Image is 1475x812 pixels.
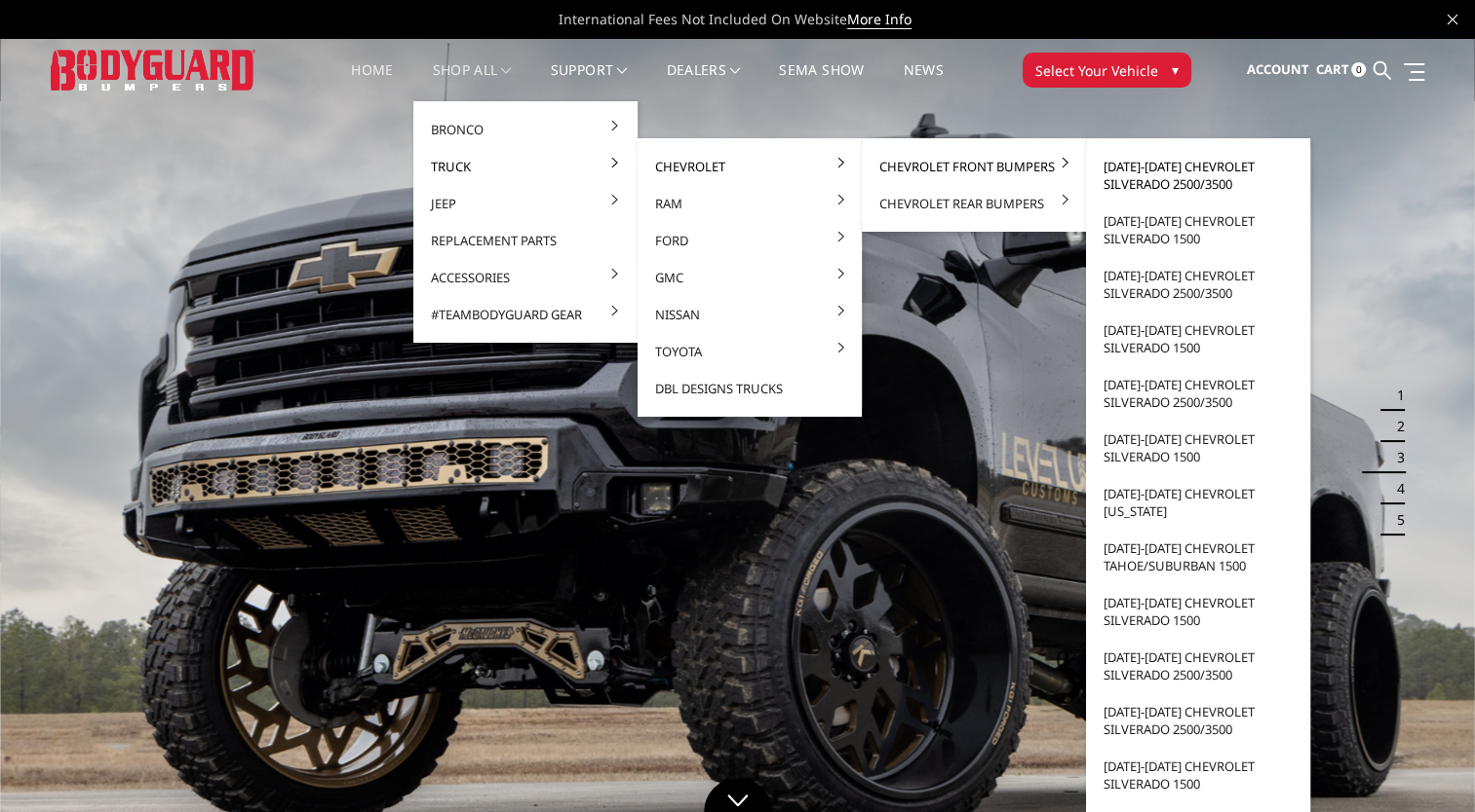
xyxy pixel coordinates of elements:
button: 4 of 5 [1385,473,1405,504]
a: [DATE]-[DATE] Chevrolet Silverado 1500 [1094,584,1302,639]
a: GMC [645,259,854,296]
a: Nissan [645,296,854,333]
a: More Info [847,10,912,29]
a: [DATE]-[DATE] Chevrolet Silverado 1500 [1094,203,1302,257]
span: Cart [1315,60,1348,78]
a: Cart 0 [1315,44,1366,96]
a: Truck [421,148,630,185]
a: Bronco [421,111,630,148]
span: 0 [1351,62,1366,77]
a: #TeamBodyguard Gear [421,296,630,333]
a: [DATE]-[DATE] Chevrolet Silverado 2500/3500 [1094,693,1302,748]
a: [DATE]-[DATE] Chevrolet Silverado 2500/3500 [1094,639,1302,693]
button: 3 of 5 [1385,442,1405,473]
button: 5 of 5 [1385,504,1405,535]
a: [DATE]-[DATE] Chevrolet Silverado 2500/3500 [1094,257,1302,312]
img: BODYGUARD BUMPERS [51,50,255,90]
a: [DATE]-[DATE] Chevrolet Silverado 1500 [1094,421,1302,475]
a: Home [351,63,393,101]
a: [DATE]-[DATE] Chevrolet Tahoe/Suburban 1500 [1094,530,1302,584]
a: [DATE]-[DATE] Chevrolet Silverado 1500 [1094,312,1302,366]
a: Chevrolet Rear Bumpers [870,185,1078,222]
a: Click to Down [704,778,772,812]
a: [DATE]-[DATE] Chevrolet Silverado 1500 [1094,748,1302,802]
a: Replacement Parts [421,222,630,259]
a: Support [551,63,628,101]
a: DBL Designs Trucks [645,370,854,407]
a: shop all [433,63,512,101]
a: [DATE]-[DATE] Chevrolet Silverado 2500/3500 [1094,148,1302,203]
a: Toyota [645,333,854,370]
a: Jeep [421,185,630,222]
a: Dealers [667,63,741,101]
a: Ford [645,222,854,259]
button: Select Your Vehicle [1023,53,1191,88]
span: Account [1246,60,1308,78]
a: [DATE]-[DATE] Chevrolet Silverado 2500/3500 [1094,366,1302,421]
a: Ram [645,185,854,222]
a: News [903,63,943,101]
a: [DATE]-[DATE] Chevrolet [US_STATE] [1094,475,1302,530]
span: Select Your Vehicle [1035,60,1158,81]
a: Account [1246,44,1308,96]
a: Chevrolet Front Bumpers [870,148,1078,185]
a: SEMA Show [779,63,864,101]
a: Chevrolet [645,148,854,185]
iframe: Chat Widget [1378,719,1475,812]
span: ▾ [1172,59,1179,80]
button: 1 of 5 [1385,380,1405,411]
button: 2 of 5 [1385,411,1405,442]
a: Accessories [421,259,630,296]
